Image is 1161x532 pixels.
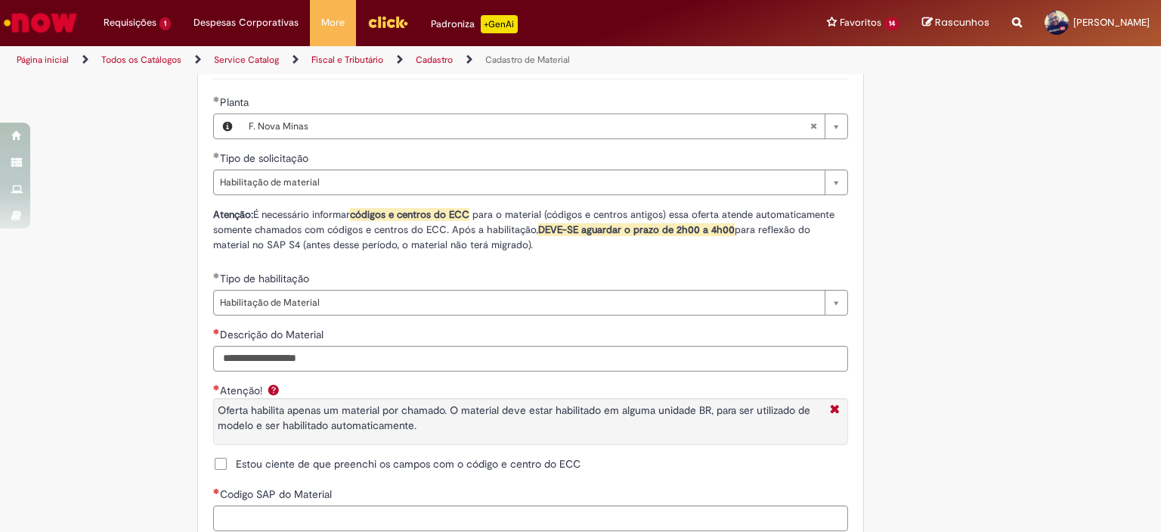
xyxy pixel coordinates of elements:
[213,384,220,390] span: Obrigatório
[220,151,311,165] span: Tipo de solicitação
[214,54,279,66] a: Service Catalog
[220,272,312,285] span: Tipo de habilitação
[1073,16,1150,29] span: [PERSON_NAME]
[935,15,989,30] span: Rascunhos
[220,328,327,341] span: Descrição do Material
[265,384,283,396] span: Ajuda para Atenção!
[213,346,848,372] input: Descrição do Material
[159,17,171,30] span: 1
[104,15,156,30] span: Requisições
[416,54,453,66] a: Cadastro
[350,208,469,221] span: códigos e centros do ECC
[193,15,299,30] span: Despesas Corporativas
[213,152,220,158] span: Obrigatório Preenchido
[213,208,253,221] strong: Atenção:
[826,403,844,418] i: Fechar More information Por question_aten_o
[213,328,220,334] span: Necessários
[2,8,79,38] img: ServiceNow
[11,46,763,74] ul: Trilhas de página
[220,170,817,194] span: Habilitação de material
[17,54,69,66] a: Página inicial
[321,15,345,30] span: More
[236,456,580,471] span: Estou ciente de que preenchi os campos com o código e centro do ECC
[213,96,220,102] span: Obrigatório Preenchido
[101,54,181,66] a: Todos os Catálogos
[481,15,518,33] p: +GenAi
[311,54,383,66] a: Fiscal e Tributário
[802,114,825,138] abbr: Limpar campo Planta
[220,487,335,501] span: Codigo SAP do Material
[922,16,989,30] a: Rascunhos
[213,506,848,531] input: Codigo SAP do Material
[214,114,241,138] button: Planta, Visualizar este registro F. Nova Minas
[213,488,220,494] span: Necessários
[220,95,252,109] span: Necessários - Planta
[213,208,834,251] span: É necessário informar para o material (códigos e centros antigos) essa oferta atende automaticame...
[485,54,570,66] a: Cadastro de Material
[884,17,899,30] span: 14
[840,15,881,30] span: Favoritos
[213,272,220,278] span: Obrigatório Preenchido
[538,223,735,236] strong: DEVE-SE aguardar o prazo de 2h00 a 4h00
[367,11,408,33] img: click_logo_yellow_360x200.png
[249,114,810,138] span: F. Nova Minas
[220,291,817,315] span: Habilitação de Material
[218,403,822,433] p: Oferta habilita apenas um material por chamado. O material deve estar habilitado em alguma unidad...
[241,114,847,138] a: F. Nova MinasLimpar campo Planta
[220,384,265,397] span: Atenção!
[431,15,518,33] div: Padroniza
